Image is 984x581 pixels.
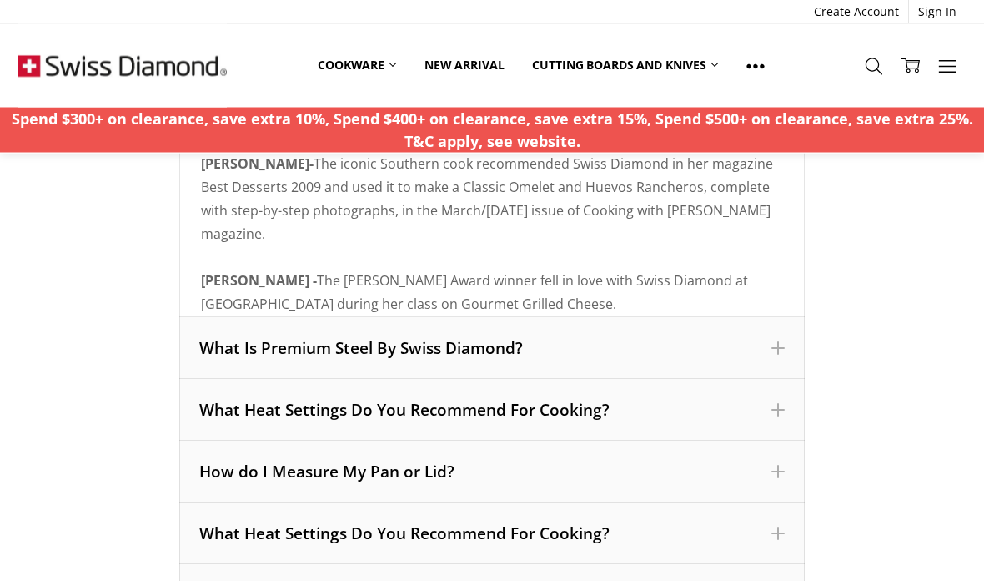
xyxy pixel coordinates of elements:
[199,400,784,422] div: What Heat Settings Do You Recommend For Cooking?
[199,338,784,360] div: What Is Premium Steel By Swiss Diamond?
[518,47,732,83] a: Cutting boards and knives
[9,108,976,153] p: Spend $300+ on clearance, save extra 10%, Spend $400+ on clearance, save extra 15%, Spend $500+ o...
[18,24,227,108] img: Free Shipping On Every Order
[199,523,784,545] div: What Heat Settings Do You Recommend For Cooking?
[201,270,782,316] div: The [PERSON_NAME] Award winner fell in love with Swiss Diamond at [GEOGRAPHIC_DATA] during her cl...
[732,47,779,84] a: Show All
[410,47,518,83] a: New arrival
[179,442,804,503] div: How do I Measure My Pan or Lid?
[179,503,804,565] div: What Heat Settings Do You Recommend For Cooking?
[201,155,314,174] strong: [PERSON_NAME]-
[304,47,410,83] a: Cookware
[199,462,784,483] div: How do I Measure My Pan or Lid?
[179,380,804,442] div: What Heat Settings Do You Recommend For Cooking?
[179,318,804,380] div: What Is Premium Steel By Swiss Diamond?
[201,153,782,246] div: The iconic Southern cook recommended Swiss Diamond in her magazine Best Desserts 2009 and used it...
[201,272,317,290] strong: [PERSON_NAME] -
